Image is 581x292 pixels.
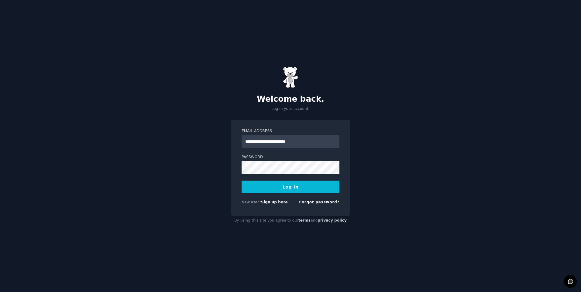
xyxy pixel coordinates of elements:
[261,200,288,204] a: Sign up here
[231,216,350,226] div: By using this site you agree to our and
[242,181,339,193] button: Log In
[242,200,261,204] span: New user?
[242,154,339,160] label: Password
[242,128,339,134] label: Email Address
[231,94,350,104] h2: Welcome back.
[318,218,347,222] a: privacy policy
[298,218,311,222] a: terms
[299,200,339,204] a: Forgot password?
[231,106,350,112] p: Log in your account.
[283,67,298,88] img: Gummy Bear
